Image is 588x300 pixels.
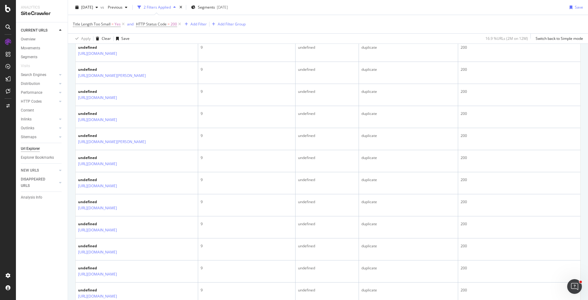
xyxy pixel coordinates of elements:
[136,21,167,27] span: HTTP Status Code
[78,117,117,123] a: [URL][DOMAIN_NAME]
[361,67,455,72] div: duplicate
[298,177,356,183] div: undefined
[78,249,117,255] a: [URL][DOMAIN_NAME]
[201,177,293,183] div: 9
[361,45,455,50] div: duplicate
[115,20,121,28] span: Yes
[21,116,57,123] a: Inlinks
[218,21,246,27] div: Add Filter Group
[189,2,230,12] button: Segments[DATE]
[201,221,293,227] div: 9
[78,155,144,161] div: undefined
[105,5,123,10] span: Previous
[21,146,63,152] a: Url Explorer
[461,133,578,139] div: 200
[21,89,57,96] a: Performance
[201,45,293,50] div: 9
[298,89,356,94] div: undefined
[21,176,57,189] a: DISAPPEARED URLS
[298,67,356,72] div: undefined
[73,2,100,12] button: [DATE]
[78,73,146,79] a: [URL][DOMAIN_NAME][PERSON_NAME]
[21,5,63,10] div: Analytics
[21,176,52,189] div: DISAPPEARED URLS
[21,125,57,131] a: Outlinks
[21,45,63,51] a: Movements
[461,177,578,183] div: 200
[21,63,30,69] div: Visits
[298,243,356,249] div: undefined
[461,265,578,271] div: 200
[21,72,57,78] a: Search Engines
[567,2,583,12] button: Save
[21,194,42,201] div: Analysis Info
[461,155,578,161] div: 200
[298,133,356,139] div: undefined
[21,81,40,87] div: Distribution
[298,221,356,227] div: undefined
[201,155,293,161] div: 9
[78,271,117,277] a: [URL][DOMAIN_NAME]
[78,45,144,50] div: undefined
[21,45,40,51] div: Movements
[361,177,455,183] div: duplicate
[21,98,42,105] div: HTTP Codes
[127,21,134,27] div: and
[21,125,34,131] div: Outlinks
[111,21,114,27] span: =
[21,36,63,43] a: Overview
[78,161,117,167] a: [URL][DOMAIN_NAME]
[21,27,47,34] div: CURRENT URLS
[361,265,455,271] div: duplicate
[461,45,578,50] div: 200
[21,10,63,17] div: SiteCrawler
[78,51,117,57] a: [URL][DOMAIN_NAME]
[298,287,356,293] div: undefined
[102,36,111,41] div: Clear
[298,199,356,205] div: undefined
[78,111,144,116] div: undefined
[209,21,246,28] button: Add Filter Group
[201,89,293,94] div: 9
[78,67,172,72] div: undefined
[78,243,144,249] div: undefined
[201,67,293,72] div: 9
[135,2,178,12] button: 2 Filters Applied
[73,21,111,27] span: Title Length Too Small
[78,287,144,293] div: undefined
[21,154,54,161] div: Explorer Bookmarks
[73,34,91,44] button: Apply
[168,21,170,27] span: =
[21,107,63,114] a: Content
[78,89,144,94] div: undefined
[298,45,356,50] div: undefined
[78,139,146,145] a: [URL][DOMAIN_NAME][PERSON_NAME]
[485,36,528,41] div: 16.9 % URLs ( 2M on 12M )
[361,155,455,161] div: duplicate
[201,287,293,293] div: 9
[361,243,455,249] div: duplicate
[21,72,46,78] div: Search Engines
[198,5,215,10] span: Segments
[78,205,117,211] a: [URL][DOMAIN_NAME]
[78,227,117,233] a: [URL][DOMAIN_NAME]
[105,2,130,12] button: Previous
[461,111,578,116] div: 200
[461,287,578,293] div: 200
[567,279,582,294] iframe: Intercom live chat
[21,167,39,174] div: NEW URLS
[121,36,130,41] div: Save
[171,20,177,28] span: 200
[21,116,32,123] div: Inlinks
[21,194,63,201] a: Analysis Info
[21,167,57,174] a: NEW URLS
[21,154,63,161] a: Explorer Bookmarks
[78,95,117,101] a: [URL][DOMAIN_NAME]
[201,111,293,116] div: 9
[461,67,578,72] div: 200
[361,89,455,94] div: duplicate
[21,89,42,96] div: Performance
[100,5,105,10] span: vs
[21,146,40,152] div: Url Explorer
[21,27,57,34] a: CURRENT URLS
